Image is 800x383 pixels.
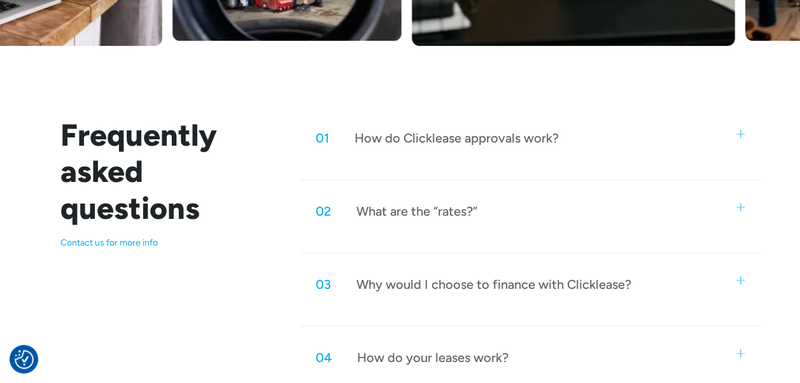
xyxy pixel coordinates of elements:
[316,130,329,146] div: 01
[354,130,559,146] div: How do Clicklease approvals work?
[60,117,270,227] h2: Frequently asked questions
[15,350,34,369] img: Revisit consent button
[736,203,745,211] img: small plus
[316,203,331,219] div: 02
[316,349,332,366] div: 04
[356,276,631,293] div: Why would I choose to finance with Clicklease?
[15,350,34,369] button: Consent Preferences
[357,349,509,366] div: How do your leases work?
[60,237,270,249] p: Contact us for more info
[736,276,745,284] img: small plus
[316,276,331,293] div: 03
[736,130,745,138] img: small plus
[356,203,477,219] div: What are the “rates?”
